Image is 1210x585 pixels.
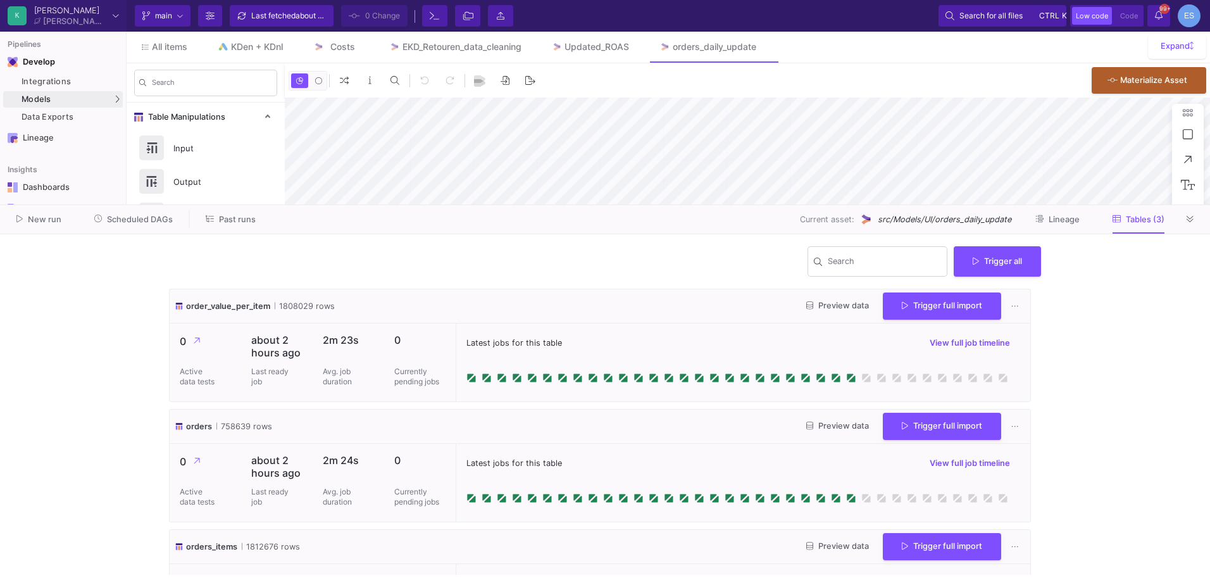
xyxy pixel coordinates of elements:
img: Navigation icon [8,182,18,192]
div: Lineage [23,133,105,143]
div: Data Exports [22,112,120,122]
img: Navigation icon [8,133,18,143]
span: about 2 hours ago [296,11,359,20]
span: ctrl [1039,8,1059,23]
img: Navigation icon [8,204,18,214]
span: Low code [1076,11,1108,20]
div: Widgets [23,204,105,214]
div: ES [1178,4,1201,27]
div: Dashboards [23,182,105,192]
span: Models [22,94,51,104]
span: Materialize Asset [1120,75,1187,85]
span: 99+ [1159,4,1169,14]
span: main [155,6,172,25]
div: [PERSON_NAME] [43,17,108,25]
span: k [1062,8,1067,23]
span: New run [28,215,61,224]
span: Code [1120,11,1138,20]
div: Last fetched [251,6,327,25]
span: Search for all files [959,6,1023,25]
div: [PERSON_NAME] [34,6,108,15]
div: K [8,6,27,25]
div: Develop [23,57,42,67]
div: Integrations [22,77,120,87]
img: Navigation icon [8,57,18,67]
